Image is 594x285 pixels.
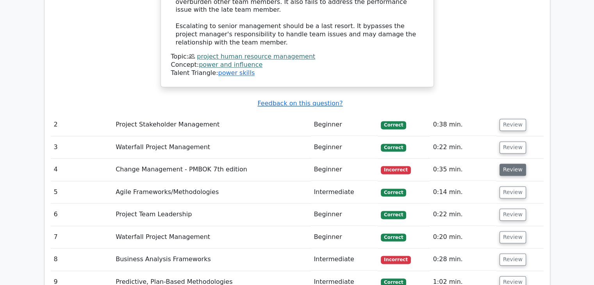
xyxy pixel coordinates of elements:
button: Review [499,141,526,153]
button: Review [499,186,526,198]
td: 4 [51,159,113,181]
span: Correct [381,211,406,219]
button: Review [499,253,526,265]
td: 0:22 min. [430,203,496,226]
span: Incorrect [381,256,411,264]
td: Beginner [311,159,378,181]
div: Talent Triangle: [171,53,423,77]
td: 7 [51,226,113,248]
a: project human resource management [197,53,315,60]
td: 0:20 min. [430,226,496,248]
td: Intermediate [311,248,378,271]
a: power and influence [199,61,262,68]
div: Concept: [171,61,423,69]
td: Beginner [311,203,378,226]
td: 0:22 min. [430,136,496,159]
a: power skills [218,69,255,77]
td: Beginner [311,136,378,159]
button: Review [499,164,526,176]
td: 5 [51,181,113,203]
td: 0:28 min. [430,248,496,271]
td: Beginner [311,114,378,136]
button: Review [499,119,526,131]
a: Feedback on this question? [257,100,342,107]
td: Agile Frameworks/Methodologies [112,181,310,203]
button: Review [499,208,526,221]
td: Waterfall Project Management [112,136,310,159]
td: Change Management - PMBOK 7th edition [112,159,310,181]
span: Correct [381,233,406,241]
div: Topic: [171,53,423,61]
td: Intermediate [311,181,378,203]
td: Waterfall Project Management [112,226,310,248]
td: 0:14 min. [430,181,496,203]
td: 8 [51,248,113,271]
td: Beginner [311,226,378,248]
td: Project Team Leadership [112,203,310,226]
span: Incorrect [381,166,411,174]
td: 0:38 min. [430,114,496,136]
span: Correct [381,121,406,129]
td: 0:35 min. [430,159,496,181]
td: Project Stakeholder Management [112,114,310,136]
td: 6 [51,203,113,226]
td: 3 [51,136,113,159]
span: Correct [381,189,406,196]
td: Business Analysis Frameworks [112,248,310,271]
td: 2 [51,114,113,136]
button: Review [499,231,526,243]
span: Correct [381,144,406,151]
